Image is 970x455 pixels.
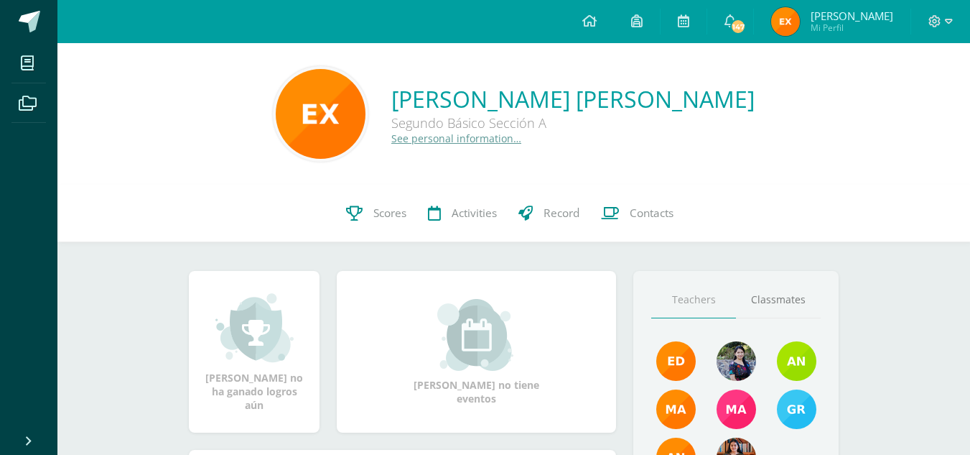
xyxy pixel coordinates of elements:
img: e6b27947fbea61806f2b198ab17e5dde.png [777,341,816,381]
span: 147 [730,19,746,35]
img: ec9058e119db4a565bf1c70325520aa2.png [771,7,800,36]
a: See personal information… [391,132,521,145]
img: f40e456500941b1b33f0807dd74ea5cf.png [656,341,696,381]
a: Scores [335,185,417,242]
span: Record [544,206,579,221]
a: Teachers [651,282,736,318]
img: event_small.png [437,299,516,371]
img: 23e1ac614e0d89a845629a5038059fe2.png [276,69,365,159]
div: Segundo Básico Sección A [391,114,755,132]
img: 560278503d4ca08c21e9c7cd40ba0529.png [656,390,696,429]
a: [PERSON_NAME] [PERSON_NAME] [391,83,755,114]
img: b7ce7144501556953be3fc0a459761b8.png [777,390,816,429]
span: Scores [373,206,406,221]
a: Classmates [736,282,821,318]
span: [PERSON_NAME] [811,9,893,23]
img: 9b17679b4520195df407efdfd7b84603.png [717,341,756,381]
span: Mi Perfil [811,22,893,34]
span: Activities [452,206,497,221]
a: Record [508,185,590,242]
a: Activities [417,185,508,242]
img: achievement_small.png [215,292,294,364]
div: [PERSON_NAME] no ha ganado logros aún [203,292,305,412]
div: [PERSON_NAME] no tiene eventos [405,299,549,405]
span: Contacts [630,206,673,221]
a: Contacts [590,185,684,242]
img: 7766054b1332a6085c7723d22614d631.png [717,390,756,429]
